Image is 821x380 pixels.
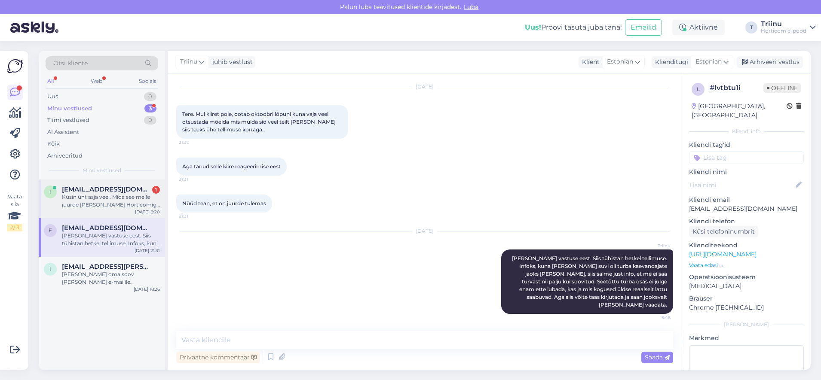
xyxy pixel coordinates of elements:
[49,188,51,195] span: i
[62,185,151,193] span: info@vikatimees.eu
[47,140,60,148] div: Kõik
[689,334,804,343] p: Märkmed
[46,76,55,87] div: All
[53,59,88,68] span: Otsi kliente
[176,227,673,235] div: [DATE]
[689,217,804,226] p: Kliendi telefon
[62,271,160,286] div: [PERSON_NAME] oma soov [PERSON_NAME] e-mailile [EMAIL_ADDRESS][DOMAIN_NAME]
[689,250,757,258] a: [URL][DOMAIN_NAME]
[689,151,804,164] input: Lisa tag
[135,209,160,215] div: [DATE] 9:20
[512,255,668,308] span: [PERSON_NAME] vastuse eest. Siis tühistan hetkel tellimuse. Infoks, kuna [PERSON_NAME] suvi oli t...
[689,226,758,237] div: Küsi telefoninumbrit
[689,261,804,269] p: Vaata edasi ...
[47,92,58,101] div: Uus
[761,27,806,34] div: Horticom e-pood
[638,314,671,321] span: 9:46
[689,180,794,190] input: Lisa nimi
[672,20,725,35] div: Aktiivne
[47,104,92,113] div: Minu vestlused
[579,58,600,67] div: Klient
[461,3,481,11] span: Luba
[525,23,541,31] b: Uus!
[144,92,156,101] div: 0
[47,128,79,137] div: AI Assistent
[209,58,253,67] div: juhib vestlust
[689,294,804,303] p: Brauser
[695,57,722,67] span: Estonian
[692,102,787,120] div: [GEOGRAPHIC_DATA], [GEOGRAPHIC_DATA]
[689,303,804,312] p: Chrome [TECHNICAL_ID]
[689,167,804,176] p: Kliendi nimi
[182,163,281,170] span: Aga tänud selle kiire reageerimise eest
[135,247,160,254] div: [DATE] 21:31
[689,282,804,291] p: [MEDICAL_DATA]
[49,266,51,272] span: i
[645,353,670,361] span: Saada
[525,22,622,33] div: Proovi tasuta juba täna:
[625,19,662,36] button: Emailid
[179,213,211,219] span: 21:31
[47,116,89,125] div: Tiimi vestlused
[737,56,803,68] div: Arhiveeri vestlus
[176,83,673,91] div: [DATE]
[62,232,160,247] div: [PERSON_NAME] vastuse eest. Siis tühistan hetkel tellimuse. Infoks, kuna [PERSON_NAME] suvi oli t...
[7,224,22,231] div: 2 / 3
[689,128,804,135] div: Kliendi info
[83,167,121,174] span: Minu vestlused
[62,193,160,209] div: Küsin üht asja veel. Mida see meile juurde [PERSON_NAME] Horticomiga lepingu sõlmime? Hetkel on m...
[179,139,211,146] span: 21:30
[638,243,671,249] span: Triinu
[7,58,23,74] img: Askly Logo
[182,200,266,207] span: Nüüd tean, et on juurde tulemas
[144,116,156,125] div: 0
[689,241,804,250] p: Klienditeekond
[689,140,804,149] p: Kliendi tag'id
[176,352,260,363] div: Privaatne kommentaar
[763,83,801,93] span: Offline
[689,204,804,213] p: [EMAIL_ADDRESS][DOMAIN_NAME]
[689,195,804,204] p: Kliendi email
[180,57,197,67] span: Triinu
[49,227,52,234] span: E
[697,86,700,92] span: l
[745,21,757,33] div: T
[144,104,156,113] div: 3
[47,152,83,160] div: Arhiveeritud
[761,21,816,34] a: TriinuHorticom e-pood
[710,83,763,93] div: # lvtbtu1i
[761,21,806,27] div: Triinu
[179,176,211,182] span: 21:31
[607,57,633,67] span: Estonian
[134,286,160,292] div: [DATE] 18:26
[7,193,22,231] div: Vaata siia
[182,111,337,133] span: Tere. Mul kiiret pole, ootab oktoobri lõpuni kuna vaja veel otsustada mõelda mis mulda sid veel t...
[652,58,688,67] div: Klienditugi
[62,224,151,232] span: Exiic24@gmail.com
[689,321,804,328] div: [PERSON_NAME]
[152,186,160,194] div: 1
[689,273,804,282] p: Operatsioonisüsteem
[89,76,104,87] div: Web
[62,263,151,271] span: ingridpugi@gail.com
[137,76,158,87] div: Socials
